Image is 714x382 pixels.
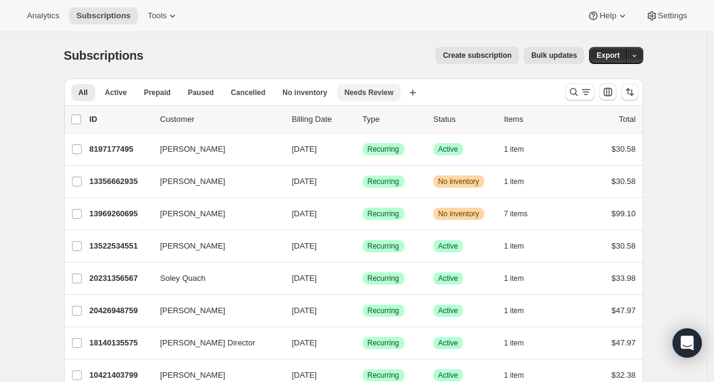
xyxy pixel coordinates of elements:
div: 13522534551[PERSON_NAME][DATE]SuccessRecurringSuccessActive1 item$30.58 [90,238,636,255]
span: [DATE] [292,370,317,380]
p: 10421403799 [90,369,151,381]
span: Active [438,370,459,380]
span: $30.58 [612,144,636,154]
button: Sort the results [621,83,638,101]
span: Help [599,11,616,21]
button: Export [589,47,627,64]
span: 1 item [504,144,524,154]
button: [PERSON_NAME] [153,301,275,320]
span: Recurring [368,338,399,348]
span: $99.10 [612,209,636,218]
span: Tools [148,11,166,21]
p: 13356662935 [90,175,151,188]
span: Recurring [368,209,399,219]
span: Subscriptions [64,49,144,62]
button: [PERSON_NAME] [153,140,275,159]
p: 18140135575 [90,337,151,349]
button: Search and filter results [565,83,594,101]
span: $47.97 [612,338,636,347]
button: Help [580,7,635,24]
div: 13969260695[PERSON_NAME][DATE]SuccessRecurringWarningNo inventory7 items$99.10 [90,205,636,222]
span: 1 item [504,338,524,348]
div: Items [504,113,565,126]
div: Type [363,113,424,126]
span: Soley Quach [160,272,205,285]
span: Active [438,306,459,316]
button: [PERSON_NAME] [153,172,275,191]
button: [PERSON_NAME] [153,204,275,224]
span: 1 item [504,306,524,316]
span: Recurring [368,274,399,283]
div: IDCustomerBilling DateTypeStatusItemsTotal [90,113,636,126]
span: Settings [658,11,687,21]
span: Export [596,51,619,60]
button: Subscriptions [69,7,138,24]
p: 20231356567 [90,272,151,285]
span: $47.97 [612,306,636,315]
span: All [79,88,88,97]
p: Total [619,113,635,126]
div: Open Intercom Messenger [673,328,702,358]
span: [PERSON_NAME] [160,369,226,381]
span: Active [438,241,459,251]
span: Recurring [368,370,399,380]
span: 1 item [504,241,524,251]
span: No inventory [438,209,479,219]
button: 1 item [504,141,538,158]
p: 13522534551 [90,240,151,252]
span: [PERSON_NAME] Director [160,337,255,349]
span: Paused [188,88,214,97]
span: [DATE] [292,209,317,218]
p: 20426948759 [90,305,151,317]
p: Billing Date [292,113,353,126]
button: Create subscription [435,47,519,64]
span: Bulk updates [531,51,577,60]
button: 1 item [504,302,538,319]
span: 1 item [504,370,524,380]
span: [PERSON_NAME] [160,175,226,188]
span: 1 item [504,274,524,283]
span: Active [438,144,459,154]
span: Subscriptions [76,11,130,21]
button: Create new view [403,84,423,101]
button: [PERSON_NAME] Director [153,333,275,353]
button: 1 item [504,238,538,255]
span: 7 items [504,209,528,219]
span: $30.58 [612,177,636,186]
span: [PERSON_NAME] [160,240,226,252]
span: $33.98 [612,274,636,283]
button: 1 item [504,173,538,190]
span: Active [438,274,459,283]
span: [DATE] [292,144,317,154]
span: [DATE] [292,338,317,347]
p: Customer [160,113,282,126]
button: Analytics [20,7,66,24]
p: 13969260695 [90,208,151,220]
div: 20426948759[PERSON_NAME][DATE]SuccessRecurringSuccessActive1 item$47.97 [90,302,636,319]
span: [DATE] [292,274,317,283]
span: Recurring [368,241,399,251]
span: Create subscription [443,51,512,60]
span: Prepaid [144,88,171,97]
span: [PERSON_NAME] [160,143,226,155]
span: Active [105,88,127,97]
div: 18140135575[PERSON_NAME] Director[DATE]SuccessRecurringSuccessActive1 item$47.97 [90,334,636,352]
span: Recurring [368,177,399,186]
span: Cancelled [231,88,266,97]
div: 8197177495[PERSON_NAME][DATE]SuccessRecurringSuccessActive1 item$30.58 [90,141,636,158]
button: [PERSON_NAME] [153,236,275,256]
span: $30.58 [612,241,636,250]
div: 20231356567Soley Quach[DATE]SuccessRecurringSuccessActive1 item$33.98 [90,270,636,287]
span: [DATE] [292,306,317,315]
span: Recurring [368,144,399,154]
span: [PERSON_NAME] [160,305,226,317]
button: Customize table column order and visibility [599,83,616,101]
p: 8197177495 [90,143,151,155]
span: 1 item [504,177,524,186]
button: 1 item [504,334,538,352]
span: No inventory [438,177,479,186]
span: [DATE] [292,177,317,186]
span: Needs Review [345,88,394,97]
span: Analytics [27,11,59,21]
span: No inventory [282,88,327,97]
